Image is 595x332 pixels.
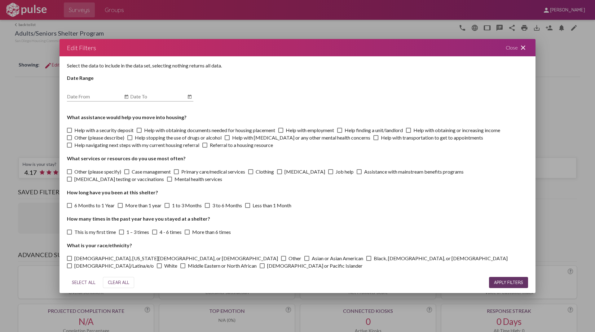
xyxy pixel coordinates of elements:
[284,168,325,175] span: [MEDICAL_DATA]
[74,127,134,134] span: Help with a security deposit
[132,168,171,175] span: Case management
[164,262,177,269] span: White
[135,134,222,141] span: Help stopping the use of drugs or alcohol
[74,255,278,262] span: [DEMOGRAPHIC_DATA], [US_STATE][DEMOGRAPHIC_DATA], or [DEMOGRAPHIC_DATA]
[67,75,528,81] h4: Date Range
[160,228,182,235] span: 4 - 6 times
[489,277,528,288] button: APPLY FILTERS
[74,134,124,141] span: Other (please describe)
[192,228,231,235] span: More than 6 times
[494,280,523,285] span: APPLY FILTERS
[74,175,164,183] span: [MEDICAL_DATA] testing or vaccinations
[172,202,202,209] span: 1 to 3 Months
[67,155,528,161] h4: What services or resources do you use most often?
[74,168,121,175] span: Other (please specify)
[74,202,115,209] span: 6 Months to 1 Year
[181,168,245,175] span: Primary care/medical services
[212,202,242,209] span: 3 to 6 Months
[108,280,129,285] span: CLEAR ALL
[67,43,96,53] div: Edit Filters
[103,277,134,288] button: CLEAR ALL
[336,168,354,175] span: Job help
[67,216,528,222] h4: How many times in the past year have you stayed at a shelter?
[256,168,274,175] span: Clothing
[289,255,301,262] span: Other
[67,189,528,195] h4: How long have you been at this shelter?
[364,168,464,175] span: Assistance with mainstream benefits programs
[186,93,193,101] button: Open calendar
[253,202,291,209] span: Less than 1 Month
[67,277,100,288] button: SELECT ALL
[312,255,363,262] span: Asian or Asian American
[267,262,363,269] span: [DEMOGRAPHIC_DATA] or Pacific Islander
[174,175,222,183] span: Mental health services
[210,141,273,149] span: Referral to a housing resource
[72,280,95,285] span: SELECT ALL
[144,127,275,134] span: Help with obtaining documents needed for housing placement
[519,44,527,51] mat-icon: close
[381,134,483,141] span: Help with transportation to get to appointments
[74,262,154,269] span: [DEMOGRAPHIC_DATA]/Latina/e/o
[67,63,222,68] span: Select the data to include in the data set, selecting nothing returns all data.
[232,134,370,141] span: Help with [MEDICAL_DATA] or any other mental health concerns
[74,141,199,149] span: Help navigating next steps with my current housing referral
[286,127,334,134] span: Help with employment
[345,127,403,134] span: Help finding a unit/landlord
[123,93,130,101] button: Open calendar
[74,228,116,235] span: This is my first time
[413,127,500,134] span: Help with obtaining or increasing income
[67,242,528,248] h4: What is your race/ethnicity?
[374,255,508,262] span: Black, [DEMOGRAPHIC_DATA], or [DEMOGRAPHIC_DATA]
[498,39,535,56] div: Close
[188,262,257,269] span: Middle Eastern or North African
[125,202,161,209] span: More than 1 year
[126,228,149,235] span: 1 – 3 times
[67,114,528,120] h4: What assistance would help you move into housing?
